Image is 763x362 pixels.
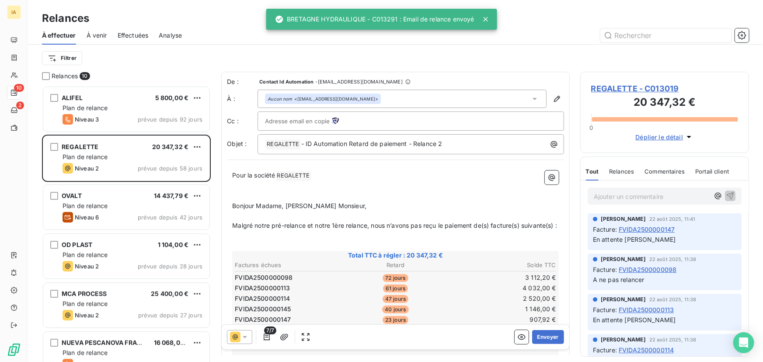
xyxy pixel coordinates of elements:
[63,349,108,356] span: Plan de relance
[383,274,408,282] span: 72 jours
[63,104,108,111] span: Plan de relance
[601,215,646,223] span: [PERSON_NAME]
[276,171,311,181] span: REGALETTE
[62,339,150,346] span: NUEVA PESCANOVA FRANCE
[75,263,99,270] span: Niveau 2
[633,132,697,142] button: Déplier le détail
[227,140,247,147] span: Objet :
[154,192,188,199] span: 14 437,79 €
[636,132,683,142] span: Déplier le détail
[75,312,99,319] span: Niveau 2
[235,305,291,313] span: FVIDA2500000145
[80,72,90,80] span: 10
[619,345,674,355] span: FVIDA2500000114
[590,124,593,131] span: 0
[264,327,276,334] span: 7/7
[593,316,676,324] span: En attente [PERSON_NAME]
[619,305,674,314] span: FVIDA2500000113
[232,171,275,179] span: Pour la société
[232,202,366,209] span: Bonjour Madame, [PERSON_NAME] Monsieur,
[619,225,675,234] span: FVIDA2500000147
[301,140,442,147] span: - ID Automation Retard de paiement - Relance 2
[7,343,21,357] img: Logo LeanPay
[601,336,646,344] span: [PERSON_NAME]
[268,96,378,102] div: <[EMAIL_ADDRESS][DOMAIN_NAME]>
[450,273,557,282] td: 3 112,20 €
[42,86,211,362] div: grid
[75,116,99,123] span: Niveau 3
[138,312,202,319] span: prévue depuis 27 jours
[227,94,258,103] label: À :
[609,168,634,175] span: Relances
[63,300,108,307] span: Plan de relance
[14,84,24,92] span: 10
[645,168,685,175] span: Commentaires
[383,295,408,303] span: 47 jours
[695,168,729,175] span: Portail client
[75,214,99,221] span: Niveau 6
[450,294,557,303] td: 2 520,00 €
[265,115,359,128] input: Adresse email en copie ...
[62,192,82,199] span: OVALT
[235,315,291,324] span: FVIDA2500000147
[235,284,290,292] span: FVIDA2500000113
[649,257,697,262] span: 22 août 2025, 11:38
[138,165,202,172] span: prévue depuis 58 jours
[159,31,182,40] span: Analyse
[619,265,676,274] span: FVIDA2500000098
[75,165,99,172] span: Niveau 2
[63,153,108,160] span: Plan de relance
[62,94,83,101] span: ALIFEL
[450,304,557,314] td: 1 146,00 €
[450,261,557,270] th: Solde TTC
[383,285,408,292] span: 61 jours
[593,236,676,243] span: En attente [PERSON_NAME]
[342,261,449,270] th: Retard
[601,296,646,303] span: [PERSON_NAME]
[600,28,732,42] input: Rechercher
[7,5,21,19] div: IA
[733,332,754,353] div: Open Intercom Messenger
[532,330,564,344] button: Envoyer
[233,251,557,260] span: Total TTC à régler : 20 347,32 €
[87,31,107,40] span: À venir
[42,10,89,26] h3: Relances
[62,241,92,248] span: OD PLAST
[593,345,617,355] span: Facture :
[265,139,300,150] span: REGALETTE
[63,202,108,209] span: Plan de relance
[234,261,341,270] th: Factures échues
[16,101,24,109] span: 2
[593,276,645,283] span: A ne pas relancer
[52,72,78,80] span: Relances
[450,283,557,293] td: 4 032,00 €
[382,306,408,313] span: 40 jours
[158,241,189,248] span: 1 104,00 €
[235,294,290,303] span: FVIDA2500000114
[152,143,188,150] span: 20 347,32 €
[63,251,108,258] span: Plan de relance
[138,214,202,221] span: prévue depuis 42 jours
[601,255,646,263] span: [PERSON_NAME]
[259,79,314,84] span: Contact Id Automation
[232,222,557,229] span: Malgré notre pré-relance et notre 1ère relance, nous n’avons pas reçu le paiement de(s) facture(s...
[138,116,202,123] span: prévue depuis 92 jours
[227,117,258,125] label: Cc :
[62,290,107,297] span: MCA PROCESS
[591,94,738,112] h3: 20 347,32 €
[155,94,189,101] span: 5 800,00 €
[138,263,202,270] span: prévue depuis 28 jours
[154,339,190,346] span: 16 068,00 €
[268,96,292,102] em: Aucun nom
[383,316,408,324] span: 23 jours
[591,83,738,94] span: REGALETTE - C013019
[586,168,599,175] span: Tout
[593,265,617,274] span: Facture :
[151,290,188,297] span: 25 400,00 €
[118,31,149,40] span: Effectuées
[42,51,82,65] button: Filtrer
[62,143,98,150] span: REGALETTE
[649,337,697,342] span: 22 août 2025, 11:38
[235,273,293,282] span: FVIDA2500000098
[649,297,697,302] span: 22 août 2025, 11:38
